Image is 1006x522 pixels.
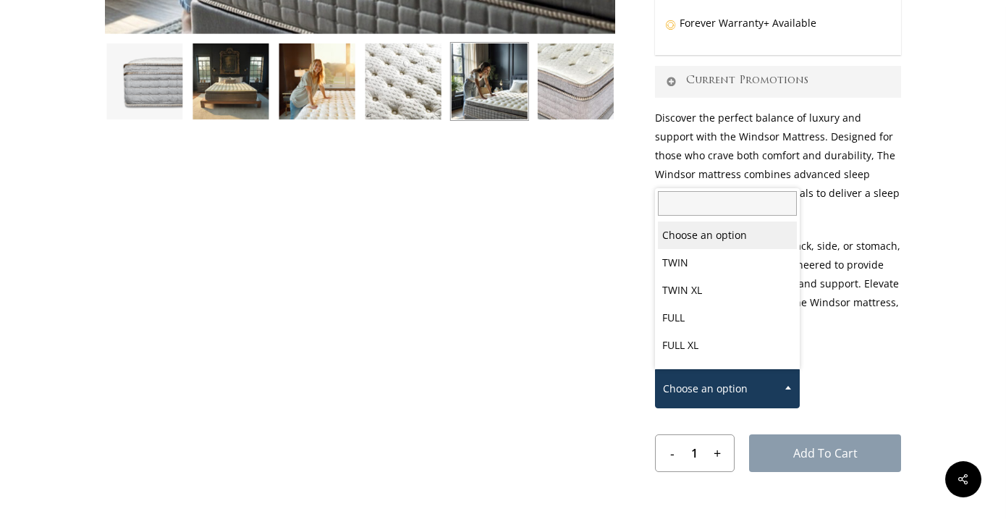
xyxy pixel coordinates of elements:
p: Forever Warranty+ Available [665,14,891,48]
p: Discover the perfect balance of luxury and support with the Windsor Mattress. Designed for those ... [655,109,901,237]
li: QUEEN [658,359,797,387]
span: Choose an option [656,374,799,404]
li: Choose an option [658,222,797,249]
li: FULL XL [658,332,797,359]
li: TWIN XL [658,277,797,304]
a: Current Promotions [655,66,901,98]
input: + [709,435,734,471]
input: Product quantity [681,435,709,471]
li: TWIN [658,249,797,277]
img: Windsor-Side-Profile-HD-Closeup [105,42,184,121]
li: FULL [658,304,797,332]
button: Add to cart [749,434,901,472]
span: Choose an option [655,369,800,408]
img: Windsor In NH Manor [191,42,270,121]
input: - [656,435,681,471]
img: Windsor-Loft-Photoshoot-Amelia Feels the Plush Pillow top. [450,42,529,121]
